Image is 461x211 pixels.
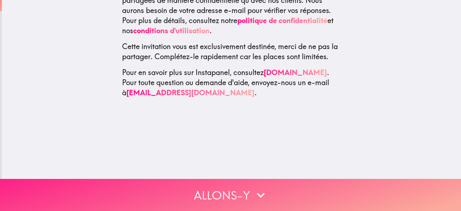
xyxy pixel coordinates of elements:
p: Pour en savoir plus sur Instapanel, consultez . Pour toute question ou demande d'aide, envoyez-no... [122,67,341,97]
a: conditions d'utilisation [133,26,210,35]
a: [EMAIL_ADDRESS][DOMAIN_NAME] [126,88,255,97]
a: politique de confidentialité [237,16,327,25]
p: Cette invitation vous est exclusivement destinée, merci de ne pas la partager. Complétez-le rapid... [122,41,341,61]
a: [DOMAIN_NAME] [264,67,327,76]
